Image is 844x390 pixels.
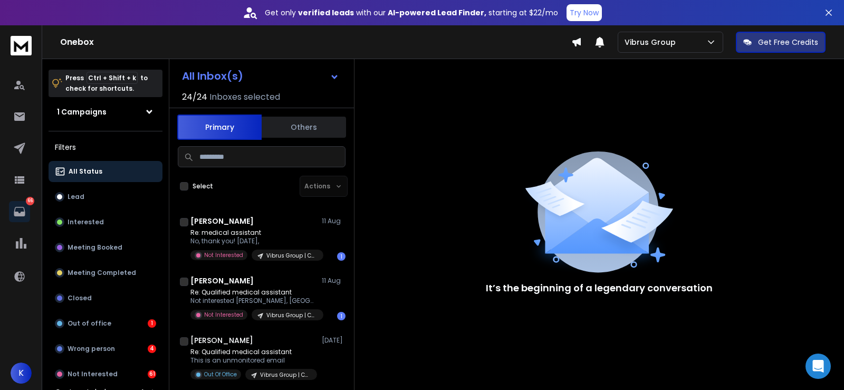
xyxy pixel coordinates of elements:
div: 1 [337,312,346,320]
span: 24 / 24 [182,91,207,103]
button: Closed [49,288,162,309]
a: 66 [9,201,30,222]
button: Others [262,116,346,139]
p: [DATE] [322,336,346,345]
p: All Status [69,167,102,176]
button: Wrong person4 [49,338,162,359]
div: 61 [148,370,156,378]
p: Meeting Booked [68,243,122,252]
button: Meeting Booked [49,237,162,258]
button: All Inbox(s) [174,65,348,87]
p: 11 Aug [322,217,346,225]
button: Interested [49,212,162,233]
button: 1 Campaigns [49,101,162,122]
p: Re: Qualified medical assistant [190,288,317,297]
button: Not Interested61 [49,364,162,385]
p: 66 [26,197,34,205]
img: logo [11,36,32,55]
button: Out of office1 [49,313,162,334]
p: Out Of Office [204,370,237,378]
p: Vibrus Group | Currently Hiring | Medical assistant [266,252,317,260]
h1: [PERSON_NAME] [190,275,254,286]
h1: Onebox [60,36,571,49]
p: Get only with our starting at $22/mo [265,7,558,18]
p: Not Interested [204,311,243,319]
button: Lead [49,186,162,207]
p: Lead [68,193,84,201]
button: K [11,363,32,384]
h3: Filters [49,140,162,155]
p: No, thank you! [DATE], [190,237,317,245]
p: Press to check for shortcuts. [65,73,148,94]
p: Re: medical assistant [190,229,317,237]
p: Not Interested [204,251,243,259]
strong: verified leads [298,7,354,18]
h1: 1 Campaigns [57,107,107,117]
label: Select [193,182,213,191]
button: Primary [177,115,262,140]
p: Not Interested [68,370,118,378]
p: This is an unmonitored email [190,356,317,365]
button: Meeting Completed [49,262,162,283]
p: Vibrus Group | Currently Hiring | Medical assistant [260,371,311,379]
button: All Status [49,161,162,182]
p: Get Free Credits [758,37,818,47]
p: Wrong person [68,345,115,353]
h1: All Inbox(s) [182,71,243,81]
p: Out of office [68,319,111,328]
div: 1 [337,252,346,261]
button: Try Now [567,4,602,21]
div: 1 [148,319,156,328]
p: 11 Aug [322,277,346,285]
p: Vibrus Group | Currently Hiring | Medical assistant [266,311,317,319]
p: Not interested [PERSON_NAME], [GEOGRAPHIC_DATA] [190,297,317,305]
p: Closed [68,294,92,302]
h1: [PERSON_NAME] [190,335,253,346]
div: Open Intercom Messenger [805,354,831,379]
button: Get Free Credits [736,32,826,53]
span: Ctrl + Shift + k [87,72,138,84]
div: 4 [148,345,156,353]
p: Re: Qualified medical assistant [190,348,317,356]
p: Vibrus Group [625,37,680,47]
h1: [PERSON_NAME] [190,216,254,226]
p: Interested [68,218,104,226]
p: Try Now [570,7,599,18]
h3: Inboxes selected [209,91,280,103]
p: Meeting Completed [68,269,136,277]
strong: AI-powered Lead Finder, [388,7,486,18]
p: It’s the beginning of a legendary conversation [486,281,713,296]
